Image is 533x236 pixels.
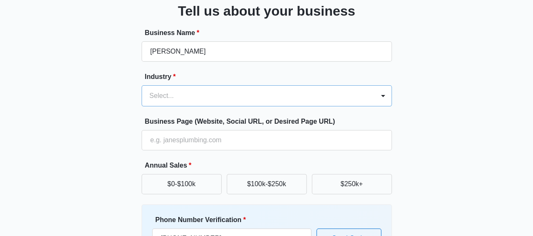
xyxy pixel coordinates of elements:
[142,41,392,62] input: e.g. Jane's Plumbing
[312,174,392,194] button: $250k+
[142,174,222,194] button: $0-$100k
[178,1,355,21] h3: Tell us about your business
[145,72,395,82] label: Industry
[145,160,395,171] label: Annual Sales
[155,215,315,225] label: Phone Number Verification
[227,174,307,194] button: $100k-$250k
[145,28,395,38] label: Business Name
[142,130,392,150] input: e.g. janesplumbing.com
[145,117,395,127] label: Business Page (Website, Social URL, or Desired Page URL)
